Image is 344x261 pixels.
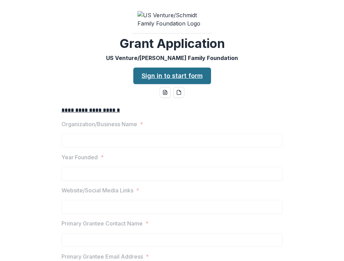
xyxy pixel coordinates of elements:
[61,120,137,128] p: Organization/Business Name
[120,36,225,51] h2: Grant Application
[61,153,98,161] p: Year Founded
[173,87,184,98] button: pdf-download
[61,219,143,228] p: Primary Grantee Contact Name
[137,11,207,28] img: US Venture/Schmidt Family Foundation Logo
[61,186,133,194] p: Website/Social Media Links
[106,54,238,62] p: US Venture/[PERSON_NAME] Family Foundation
[160,87,171,98] button: word-download
[133,68,211,84] a: Sign in to start form
[61,252,143,261] p: Primary Grantee Email Address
